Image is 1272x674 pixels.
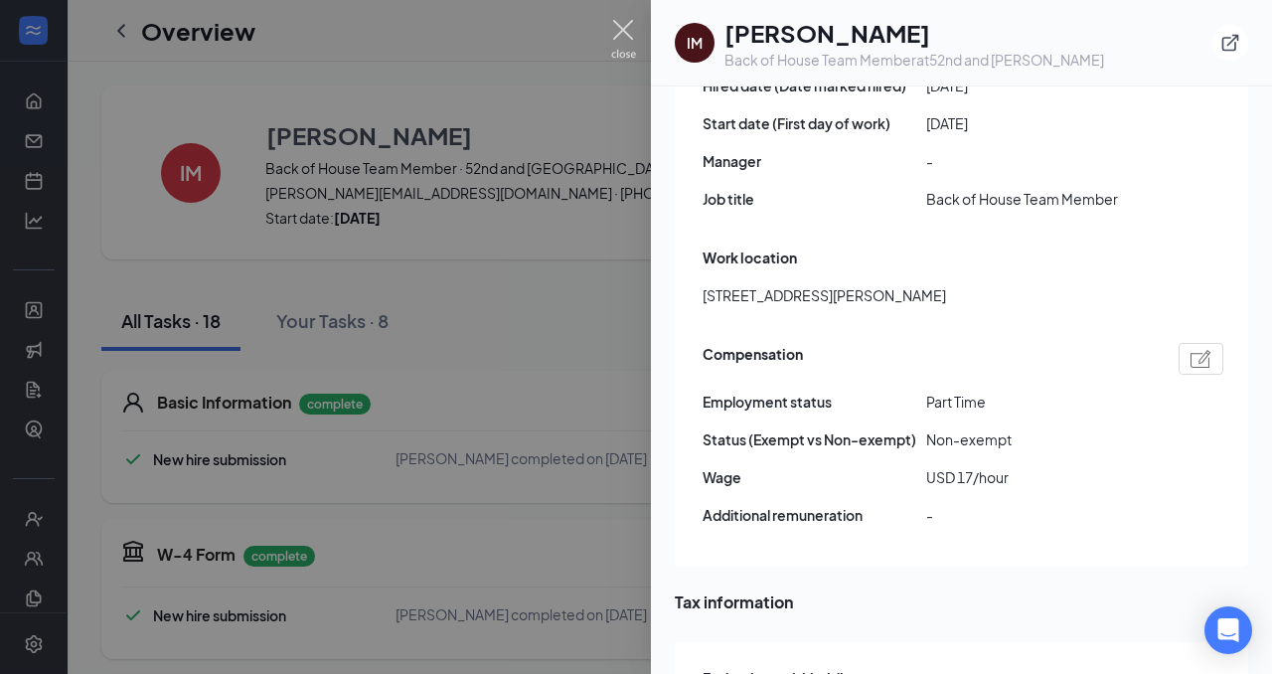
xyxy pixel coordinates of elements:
[703,428,926,450] span: Status (Exempt vs Non-exempt)
[926,504,1150,526] span: -
[1220,33,1240,53] svg: ExternalLink
[703,112,926,134] span: Start date (First day of work)
[703,247,797,268] span: Work location
[703,504,926,526] span: Additional remuneration
[1212,25,1248,61] button: ExternalLink
[675,590,1248,614] span: Tax information
[1204,606,1252,654] div: Open Intercom Messenger
[926,75,1150,96] span: [DATE]
[724,50,1104,70] div: Back of House Team Member at 52nd and [PERSON_NAME]
[703,466,926,488] span: Wage
[703,391,926,413] span: Employment status
[703,188,926,210] span: Job title
[926,428,1150,450] span: Non-exempt
[687,33,703,53] div: IM
[724,16,1104,50] h1: [PERSON_NAME]
[926,150,1150,172] span: -
[926,391,1150,413] span: Part Time
[926,188,1150,210] span: Back of House Team Member
[703,284,946,306] span: [STREET_ADDRESS][PERSON_NAME]
[926,466,1150,488] span: USD 17/hour
[703,75,926,96] span: Hired date (Date marked hired)
[703,343,803,375] span: Compensation
[926,112,1150,134] span: [DATE]
[703,150,926,172] span: Manager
